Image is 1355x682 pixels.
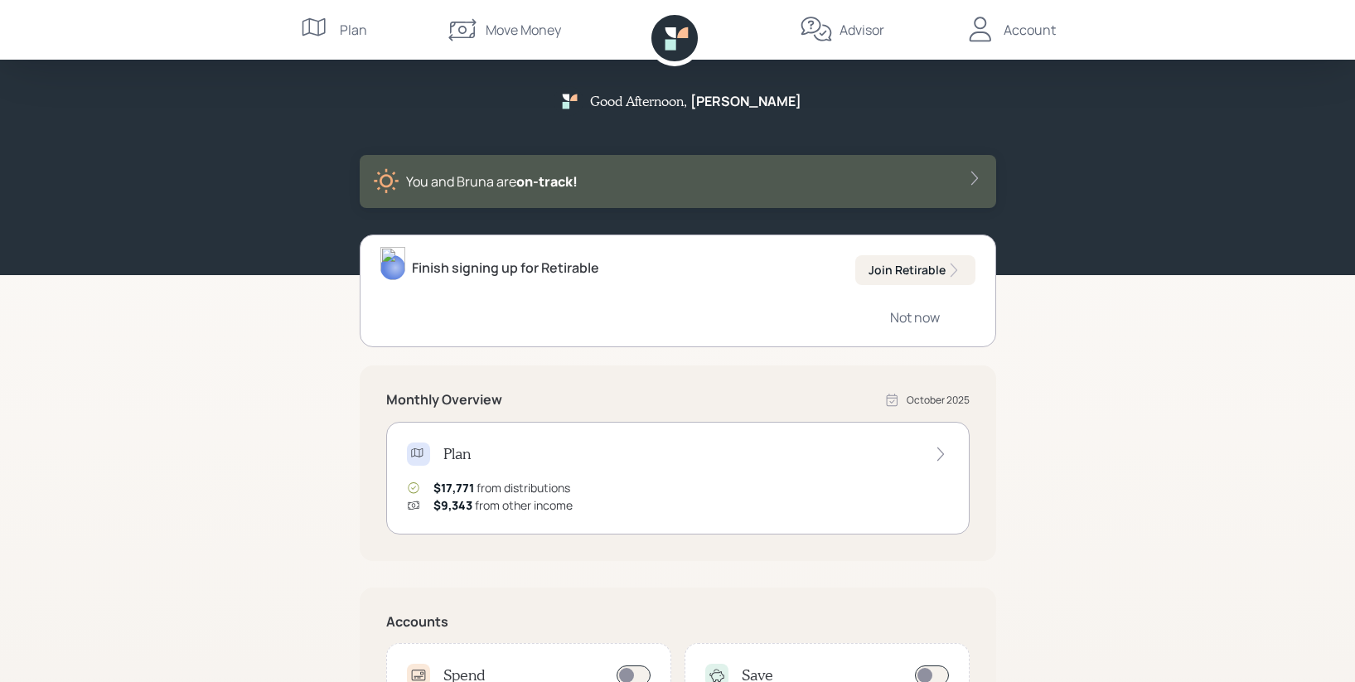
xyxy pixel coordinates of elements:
div: Join Retirable [869,262,962,278]
span: $9,343 [433,497,472,513]
div: Not now [890,308,940,326]
div: from distributions [433,479,570,496]
button: Join Retirable [855,255,975,285]
h5: [PERSON_NAME] [690,94,801,109]
h5: Good Afternoon , [590,93,687,109]
img: treva-nostdahl-headshot.png [380,247,405,280]
div: Plan [340,20,367,40]
div: Account [1004,20,1056,40]
span: $17,771 [433,480,474,496]
div: from other income [433,496,573,514]
h5: Accounts [386,614,970,630]
div: Move Money [486,20,561,40]
h4: Plan [443,445,471,463]
h5: Monthly Overview [386,392,502,408]
span: on‑track! [516,172,578,191]
div: You and Bruna are [406,172,578,191]
div: Finish signing up for Retirable [412,258,599,278]
div: Advisor [840,20,884,40]
div: October 2025 [907,393,970,408]
img: sunny-XHVQM73Q.digested.png [373,168,399,195]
